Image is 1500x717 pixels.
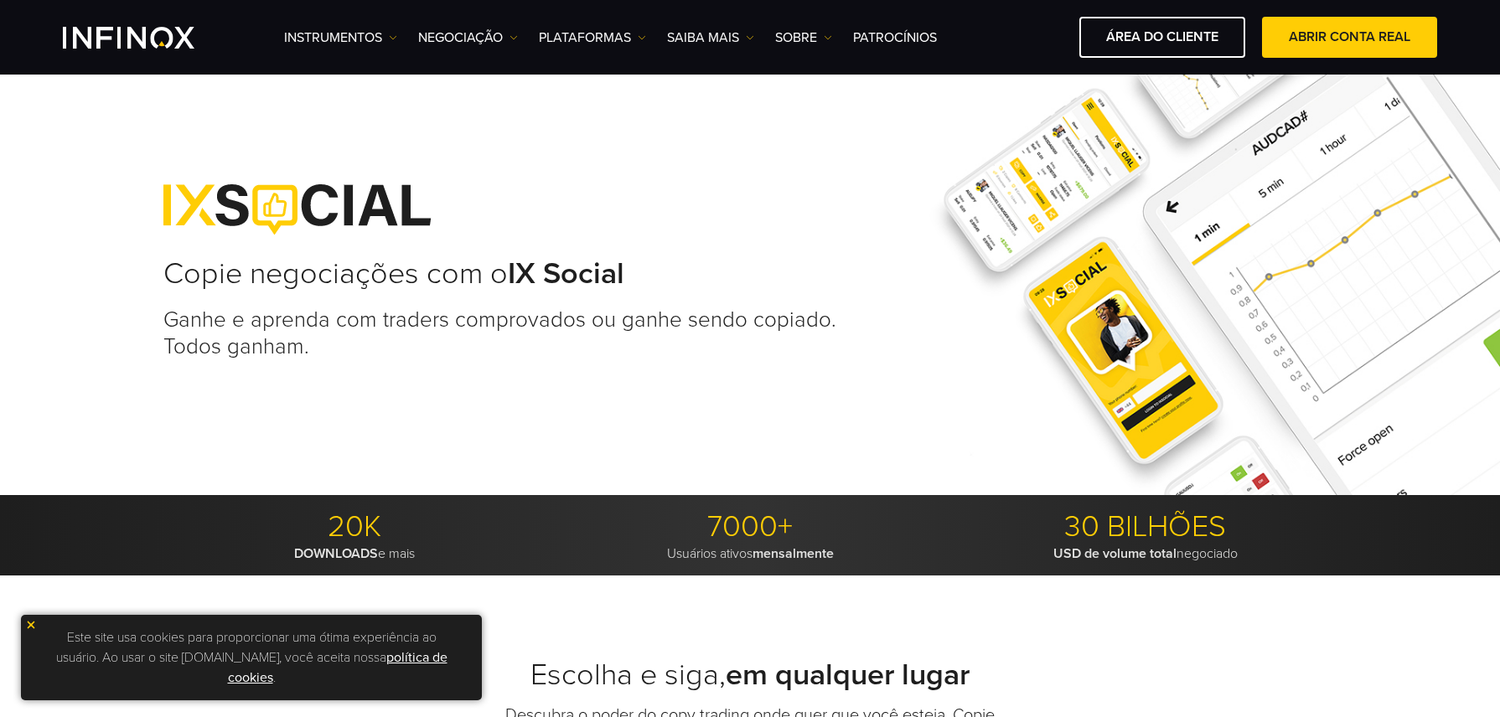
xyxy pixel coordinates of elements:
[1053,545,1177,562] strong: USD de volume total
[667,28,754,48] a: Saiba mais
[294,545,378,562] strong: DOWNLOADS
[163,508,546,545] p: 20K
[559,545,942,562] p: Usuários ativos
[954,545,1337,562] p: negociado
[559,508,942,545] p: 7000+
[753,545,834,562] strong: mensalmente
[457,657,1043,694] h2: Escolha e siga,
[418,28,518,48] a: NEGOCIAÇÃO
[163,307,852,359] h3: Ganhe e aprenda com traders comprovados ou ganhe sendo copiado. Todos ganham.
[775,28,832,48] a: SOBRE
[163,545,546,562] p: e mais
[508,255,624,291] strong: IX Social
[284,28,397,48] a: Instrumentos
[63,27,234,49] a: INFINOX Logo
[954,508,1337,545] p: 30 BILHÕES
[29,623,473,692] p: Este site usa cookies para proporcionar uma ótima experiência ao usuário. Ao usar o site [DOMAIN_...
[25,619,37,631] img: yellow close icon
[1079,17,1245,58] a: ÁREA DO CLIENTE
[163,255,852,292] h2: Copie negociações com o
[539,28,646,48] a: PLATAFORMAS
[853,28,937,48] a: Patrocínios
[1262,17,1437,58] a: ABRIR CONTA REAL
[726,657,970,693] strong: em qualquer lugar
